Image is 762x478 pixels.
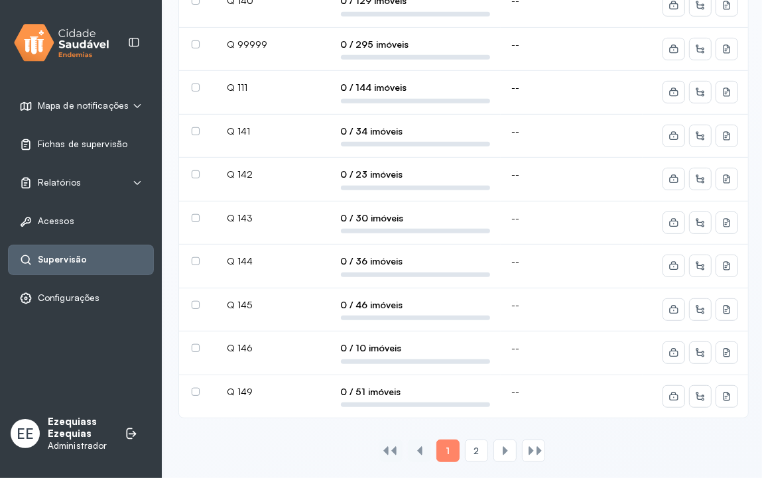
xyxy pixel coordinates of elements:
[227,386,320,398] div: Q 149
[341,38,490,50] span: 0 / 295 imóveis
[227,168,320,180] div: Q 142
[38,215,74,227] span: Acessos
[17,425,34,442] span: EE
[38,177,81,188] span: Relatórios
[227,342,320,354] div: Q 146
[48,440,111,451] p: Administrador
[511,38,633,50] div: --
[446,445,450,457] span: 1
[227,299,320,311] div: Q 145
[19,215,143,228] a: Acessos
[227,212,320,224] div: Q 143
[38,292,99,304] span: Configurações
[14,21,109,64] img: logo.svg
[19,253,143,267] a: Supervisão
[341,299,490,311] span: 0 / 46 imóveis
[511,125,633,137] div: --
[474,446,479,457] span: 2
[511,212,633,224] div: --
[341,125,490,137] span: 0 / 34 imóveis
[341,342,490,354] span: 0 / 10 imóveis
[341,255,490,267] span: 0 / 36 imóveis
[341,82,490,93] span: 0 / 144 imóveis
[48,416,111,441] p: Ezequiass Ezequias
[341,212,490,224] span: 0 / 30 imóveis
[511,342,633,354] div: --
[511,82,633,93] div: --
[19,292,143,305] a: Configurações
[227,82,320,93] div: Q 111
[511,299,633,311] div: --
[511,255,633,267] div: --
[227,255,320,267] div: Q 144
[341,386,490,398] span: 0 / 51 imóveis
[38,254,87,265] span: Supervisão
[38,100,129,111] span: Mapa de notificações
[341,168,490,180] span: 0 / 23 imóveis
[511,168,633,180] div: --
[19,138,143,151] a: Fichas de supervisão
[227,125,320,137] div: Q 141
[511,386,633,398] div: --
[38,139,127,150] span: Fichas de supervisão
[227,38,320,50] div: Q 99999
